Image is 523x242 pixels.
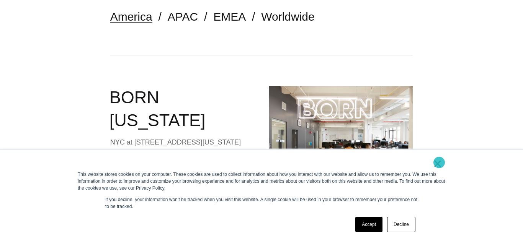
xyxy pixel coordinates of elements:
[78,171,445,192] div: This website stores cookies on your computer. These cookies are used to collect information about...
[213,10,246,23] a: EMEA
[433,160,442,167] a: ×
[355,217,382,232] a: Accept
[110,136,254,148] div: NYC at [STREET_ADDRESS][US_STATE]
[110,86,254,132] h2: BORN [US_STATE]
[261,10,315,23] a: Worldwide
[105,196,418,210] p: If you decline, your information won’t be tracked when you visit this website. A single cookie wi...
[110,10,152,23] a: America
[387,217,415,232] a: Decline
[168,10,198,23] a: APAC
